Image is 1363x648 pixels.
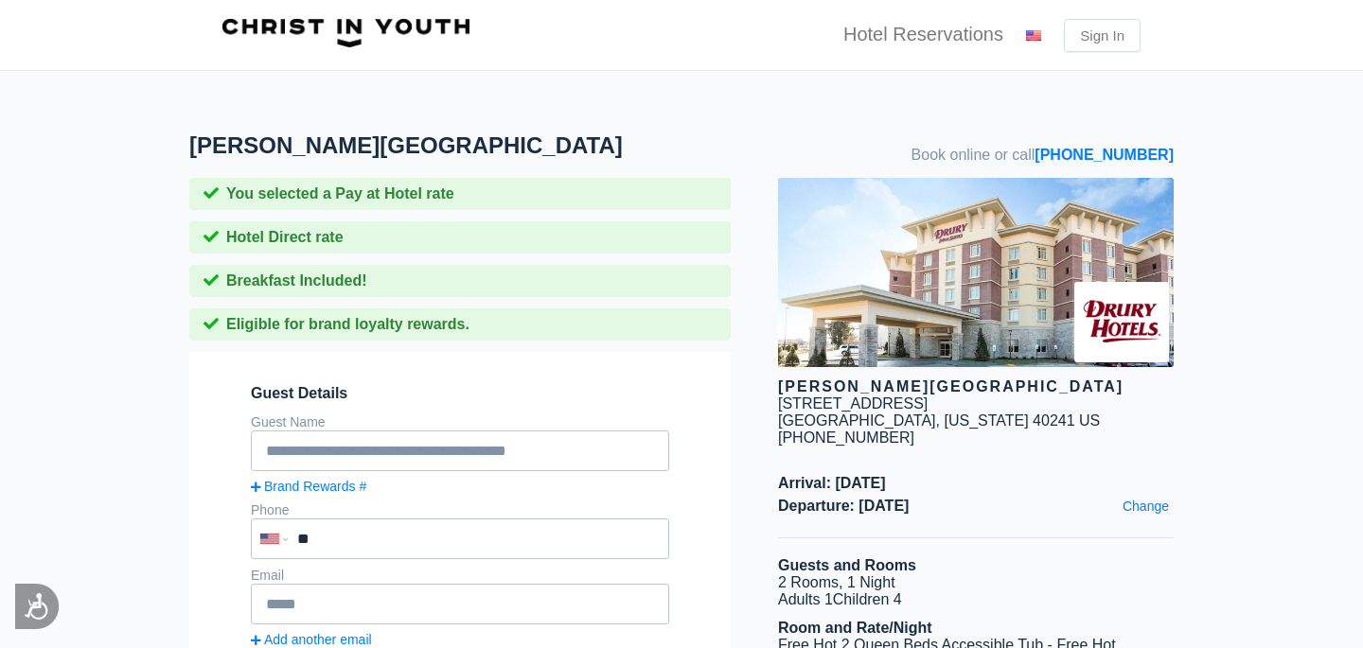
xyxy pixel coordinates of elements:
[251,414,326,429] label: Guest Name
[189,178,731,210] div: You selected a Pay at Hotel rate
[222,19,469,47] img: Horizontal-CIY-Logo.png
[778,591,1174,608] li: Adults 1
[944,412,1028,429] span: [US_STATE]
[778,475,1174,492] span: Arrival: [DATE]
[189,132,778,159] h1: [PERSON_NAME][GEOGRAPHIC_DATA]
[251,568,284,583] label: Email
[1074,282,1169,362] img: Brand logo for Drury Inn & Suites Louisville North
[253,520,292,557] div: United States: +1
[778,498,1174,515] span: Departure: [DATE]
[251,479,669,494] a: Brand Rewards #
[251,385,669,402] span: Guest Details
[1079,412,1100,429] span: US
[912,147,1174,164] span: Book online or call
[189,221,731,254] div: Hotel Direct rate
[778,557,916,573] b: Guests and Rooms
[189,265,731,297] div: Breakfast Included!
[251,502,289,517] label: Phone
[778,378,1174,395] div: [PERSON_NAME][GEOGRAPHIC_DATA]
[843,24,1003,45] li: Hotel Reservations
[189,308,731,341] div: Eligible for brand loyalty rewards.
[778,178,1174,367] img: hotel image
[778,574,1174,591] li: 2 Rooms, 1 Night
[833,591,902,607] span: Children 4
[1118,494,1174,518] a: Change
[1035,147,1174,163] a: [PHONE_NUMBER]
[778,395,928,412] div: [STREET_ADDRESS]
[1064,19,1141,52] a: Sign In
[778,412,940,429] span: [GEOGRAPHIC_DATA],
[778,620,932,636] b: Room and Rate/Night
[251,632,669,647] a: Add another email
[1033,412,1075,429] span: 40241
[778,429,1174,447] div: [PHONE_NUMBER]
